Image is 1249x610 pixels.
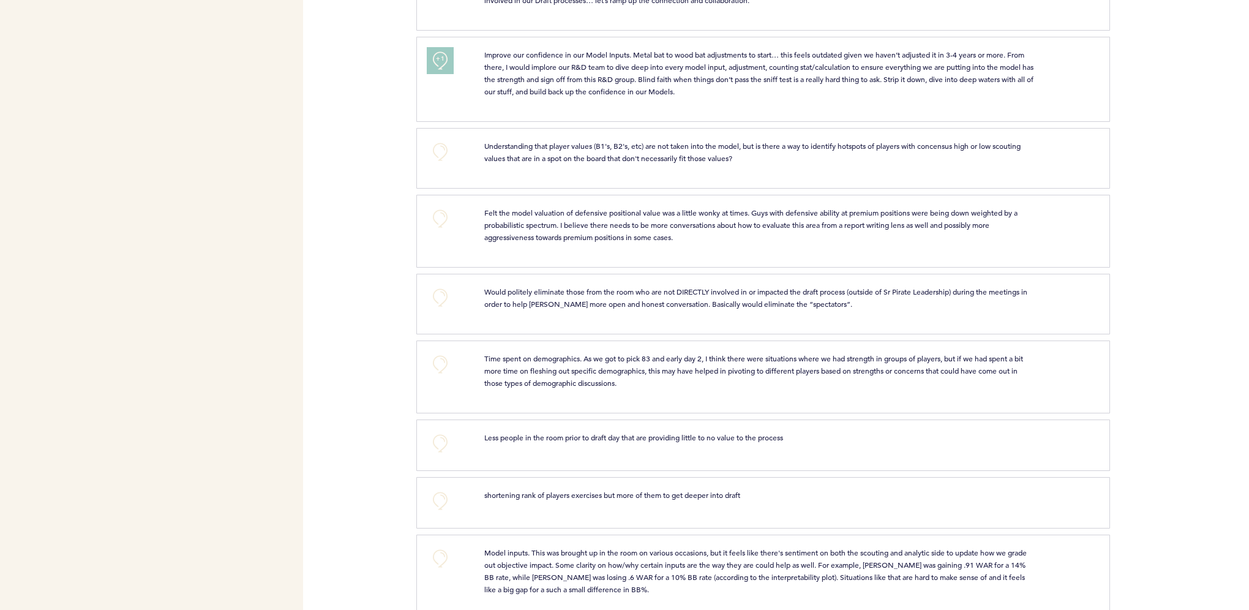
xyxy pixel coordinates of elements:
[484,287,1029,309] span: Would politely eliminate those from the room who are not DIRECTLY involved in or impacted the dra...
[484,208,1019,242] span: Felt the model valuation of defensive positional value was a little wonky at times. Guys with def...
[484,353,1025,388] span: Time spent on demographics. As we got to pick 83 and early day 2, I think there were situations w...
[428,48,452,73] button: +1
[484,548,1029,594] span: Model inputs. This was brought up in the room on various occasions, but it feels like there's sen...
[484,432,783,442] span: Less people in the room prior to draft day that are providing little to no value to the process
[436,53,444,65] span: +1
[484,490,740,500] span: shortening rank of players exercises but more of them to get deeper into draft
[484,50,1035,96] span: Improve our confidence in our Model Inputs. Metal bat to wood bat adjustments to start… this feel...
[484,141,1022,163] span: Understanding that player values (B1's, B2's, etc) are not taken into the model, but is there a w...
